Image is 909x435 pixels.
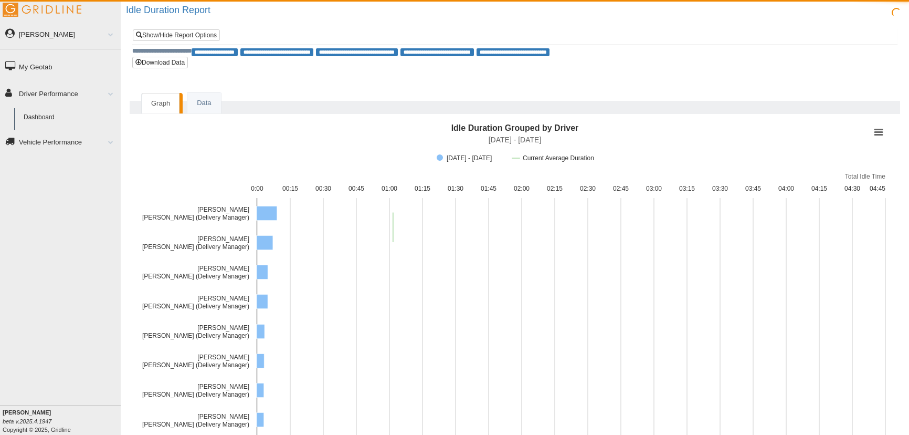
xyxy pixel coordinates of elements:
text: 03:30 [712,185,728,192]
a: Data [187,92,220,114]
text: 02:15 [547,185,563,192]
button: Show 8/3/2025 - 8/9/2025 [437,154,501,162]
path: Moll, William Jason Bentley (Delivery Manager), 8,632,000. 8/3/2025 - 8/9/2025. [257,265,268,279]
path: Holbern, Edward Jason Bentley (Delivery Manager), 5,816,000. 8/3/2025 - 8/9/2025. [257,354,264,368]
path: Watson, Cody John Dennison (Delivery Manager), 5,567,000. 8/3/2025 - 8/9/2025. [257,412,264,427]
button: Show Current Average Duration [512,154,594,162]
text: 1:33:11 [465,388,485,394]
text: 01:30 [448,185,463,192]
text: 00:30 [315,185,331,192]
h2: Idle Duration Report [126,5,909,16]
text: 04:15 [811,185,827,192]
text: [PERSON_NAME] [PERSON_NAME] (Delivery Manager) [142,324,249,339]
text: 00:15 [282,185,298,192]
a: Dashboard [19,108,121,127]
text: [PERSON_NAME] [PERSON_NAME] (Delivery Manager) [142,413,249,428]
text: 02:00 [514,185,530,192]
text: Idle Duration Grouped by Driver [451,123,579,132]
text: 04:00 [778,185,794,192]
text: [PERSON_NAME] [PERSON_NAME] (Delivery Manager) [142,354,249,369]
text: [DATE] - [DATE] [489,136,542,144]
button: Download Data [132,57,188,68]
text: 02:30 [580,185,596,192]
path: Gispert, Jason Jason Nightingale (Delivery Manager), 8,590,000. 8/3/2025 - 8/9/2025. [257,294,268,308]
a: Show/Hide Report Options [133,29,220,41]
path: Ruby, Scott Jason Nightingale (Delivery Manager), 6,150,000. 8/3/2025 - 8/9/2025. [257,324,265,338]
text: 1:42:30 [485,329,505,335]
text: 01:45 [481,185,496,192]
a: Driver Scorecard [19,127,121,146]
text: 01:15 [415,185,430,192]
text: 0:00 [251,185,263,192]
text: Total Idle Time [845,173,886,180]
text: [PERSON_NAME] [PERSON_NAME] (Delivery Manager) [142,383,249,398]
text: 02:45 [613,185,629,192]
path: Foulk, Sean Jason Bentley (Delivery Manager), 5,591,000. 8/3/2025 - 8/9/2025. [257,383,264,397]
text: 2:23:10 [575,299,595,305]
button: View chart menu, Idle Duration Grouped by Driver [871,125,885,140]
text: 03:45 [745,185,761,192]
text: 1:36:56 [473,358,493,365]
text: 01:00 [382,185,397,192]
b: [PERSON_NAME] [3,409,51,416]
text: 03:15 [679,185,695,192]
text: 03:00 [646,185,662,192]
path: Hernandez, Alnel Jason Elliott (Delivery Manager), 15,639,000. 8/3/2025 - 8/9/2025. [257,206,277,220]
text: 04:30 [844,185,860,192]
text: 1:32:47 [464,417,484,423]
text: [PERSON_NAME] [PERSON_NAME] (Delivery Manager) [142,265,249,280]
text: 04:45 [870,185,885,192]
path: Marquez, Victor John Dennison (Delivery Manager), 12,482,000. 8/3/2025 - 8/9/2025. [257,235,273,250]
a: Graph [142,93,179,114]
text: 2:23:52 [577,270,597,276]
text: 3:28:02 [718,240,738,246]
i: beta v.2025.4.1947 [3,418,51,424]
text: 4:20:39 [834,211,854,217]
text: 00:45 [348,185,364,192]
div: Copyright © 2025, Gridline [3,408,121,434]
text: [PERSON_NAME] [PERSON_NAME] (Delivery Manager) [142,235,249,251]
text: [PERSON_NAME] [PERSON_NAME] (Delivery Manager) [142,295,249,310]
text: Current Average Duration [523,154,594,162]
img: Gridline [3,3,81,17]
text: [PERSON_NAME] [PERSON_NAME] (Delivery Manager) [142,206,249,221]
